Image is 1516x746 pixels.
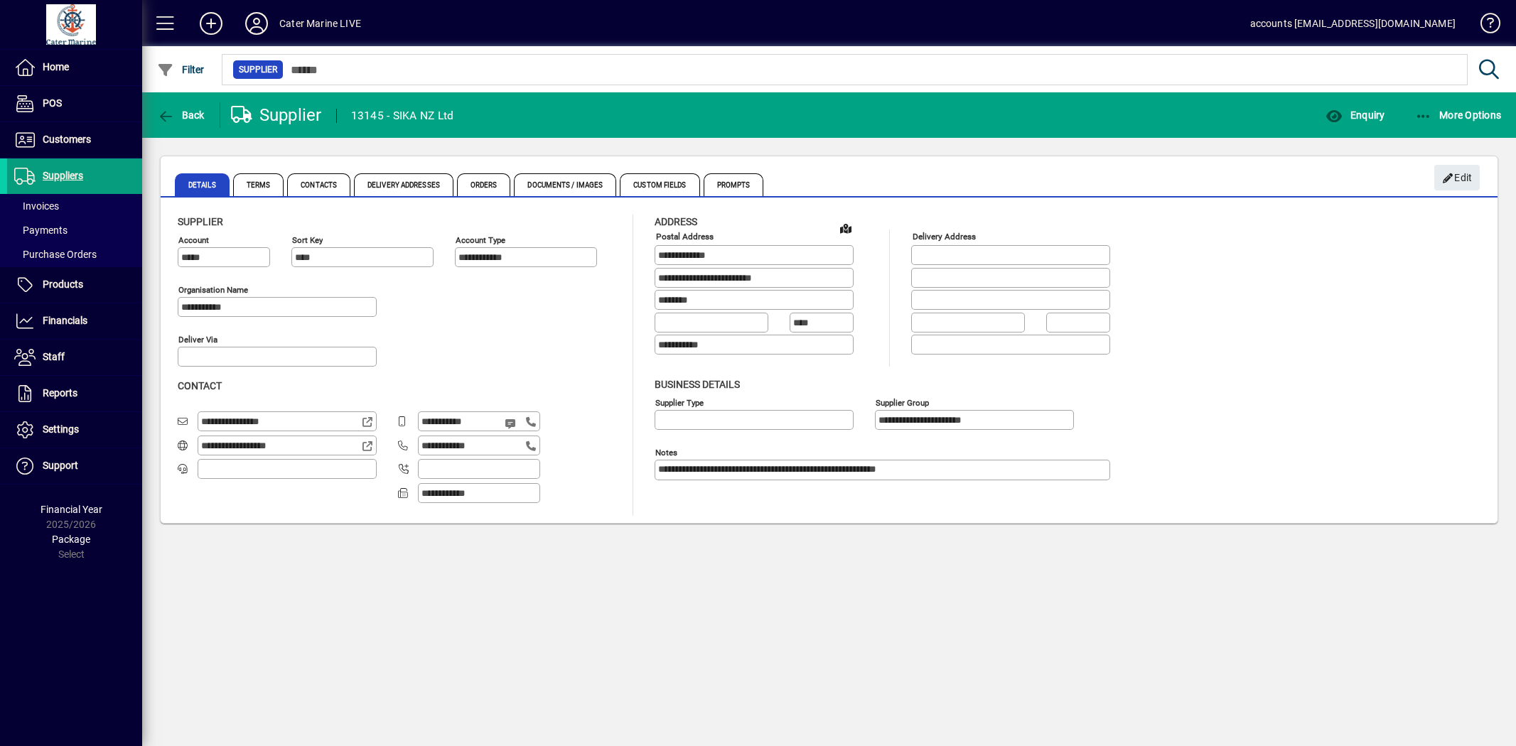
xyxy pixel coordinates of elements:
[457,173,511,196] span: Orders
[14,249,97,260] span: Purchase Orders
[52,534,90,545] span: Package
[154,57,208,82] button: Filter
[495,406,529,440] button: Send SMS
[178,335,217,345] mat-label: Deliver via
[655,216,697,227] span: Address
[1434,165,1480,190] button: Edit
[188,11,234,36] button: Add
[239,63,277,77] span: Supplier
[279,12,361,35] div: Cater Marine LIVE
[1442,166,1473,190] span: Edit
[43,134,91,145] span: Customers
[7,340,142,375] a: Staff
[456,235,505,245] mat-label: Account Type
[41,504,102,515] span: Financial Year
[43,97,62,109] span: POS
[157,64,205,75] span: Filter
[876,397,929,407] mat-label: Supplier group
[43,387,77,399] span: Reports
[834,217,857,239] a: View on map
[1250,12,1456,35] div: accounts [EMAIL_ADDRESS][DOMAIN_NAME]
[154,102,208,128] button: Back
[704,173,764,196] span: Prompts
[655,397,704,407] mat-label: Supplier type
[351,104,454,127] div: 13145 - SIKA NZ Ltd
[178,285,248,295] mat-label: Organisation name
[7,303,142,339] a: Financials
[43,279,83,290] span: Products
[7,242,142,266] a: Purchase Orders
[1326,109,1385,121] span: Enquiry
[7,194,142,218] a: Invoices
[43,315,87,326] span: Financials
[655,447,677,457] mat-label: Notes
[655,379,740,390] span: Business details
[178,235,209,245] mat-label: Account
[7,218,142,242] a: Payments
[1470,3,1498,49] a: Knowledge Base
[157,109,205,121] span: Back
[43,423,79,435] span: Settings
[620,173,699,196] span: Custom Fields
[43,351,65,362] span: Staff
[43,460,78,471] span: Support
[7,376,142,411] a: Reports
[43,170,83,181] span: Suppliers
[231,104,322,126] div: Supplier
[514,173,616,196] span: Documents / Images
[292,235,323,245] mat-label: Sort key
[287,173,350,196] span: Contacts
[354,173,453,196] span: Delivery Addresses
[178,216,223,227] span: Supplier
[234,11,279,36] button: Profile
[7,122,142,158] a: Customers
[1322,102,1388,128] button: Enquiry
[142,102,220,128] app-page-header-button: Back
[7,448,142,484] a: Support
[7,412,142,448] a: Settings
[7,267,142,303] a: Products
[7,50,142,85] a: Home
[233,173,284,196] span: Terms
[14,200,59,212] span: Invoices
[1415,109,1502,121] span: More Options
[14,225,68,236] span: Payments
[43,61,69,72] span: Home
[1412,102,1505,128] button: More Options
[178,380,222,391] span: Contact
[7,86,142,121] a: POS
[175,173,230,196] span: Details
